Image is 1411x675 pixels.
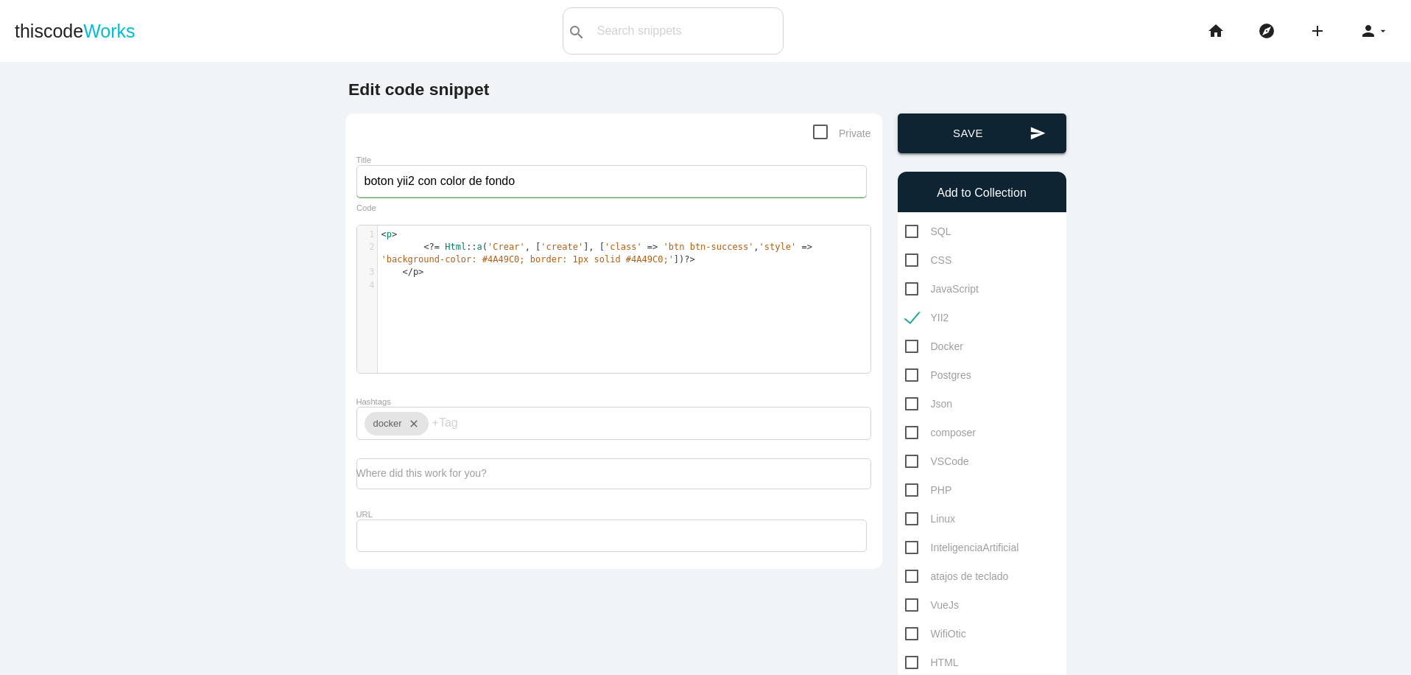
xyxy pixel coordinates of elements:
span: JavaScript [905,280,979,298]
a: thiscodeWorks [15,7,136,55]
i: add [1309,7,1326,55]
span: => [647,242,658,252]
span: a [477,242,482,252]
span: < [402,267,407,277]
span: Html [445,242,466,252]
span: 'btn btn-success' [664,242,754,252]
label: URL [356,510,373,519]
span: 'Crear' [488,242,525,252]
span: composer [905,424,976,442]
i: person [1359,7,1377,55]
span: YII2 [905,309,949,327]
input: +Tag [432,408,521,438]
span: Works [83,21,135,41]
span: 'class' [605,242,642,252]
span: PHP [905,481,952,500]
i: search [568,9,585,56]
span: <?= [423,242,440,252]
i: arrow_drop_down [1377,7,1389,55]
label: Title [356,155,372,164]
span: Docker [905,337,963,356]
span: VSCode [905,452,969,471]
div: 3 [357,266,377,279]
i: close [402,412,420,436]
i: home [1207,7,1225,55]
button: search [563,8,590,54]
button: sendSave [898,113,1066,153]
span: WifiOtic [905,625,966,643]
span: /p> [408,267,424,277]
span: 'style' [759,242,797,252]
b: Edit code snippet [348,80,489,99]
input: Search snippets [590,15,783,46]
span: => [801,242,812,252]
span: HTML [905,654,959,672]
div: docker [365,412,429,436]
span: < [381,229,387,239]
span: 'background-color: #4A49C0; border: 1px solid #4A49C0;' [381,254,674,265]
span: atajos de teclado [905,567,1009,586]
span: SQL [905,223,951,241]
span: Private [813,125,871,143]
label: Hashtags [356,397,391,406]
span: VueJs [905,596,959,615]
h6: Add to Collection [905,186,1059,200]
span: :: ( , [ ], [ , ]) [381,242,818,265]
i: send [1030,113,1046,153]
label: Code [356,203,376,213]
span: 'create' [541,242,583,252]
span: CSS [905,251,952,270]
span: p [387,229,392,239]
span: ?> [684,254,694,265]
div: 2 [357,241,377,253]
div: 1 [357,228,377,241]
i: explore [1258,7,1275,55]
span: Postgres [905,366,971,385]
span: Json [905,395,953,413]
span: > [392,229,397,239]
div: 4 [357,279,377,292]
span: InteligenciaArtificial [905,539,1019,557]
label: Where did this work for you? [356,467,487,479]
span: Linux [905,510,955,528]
